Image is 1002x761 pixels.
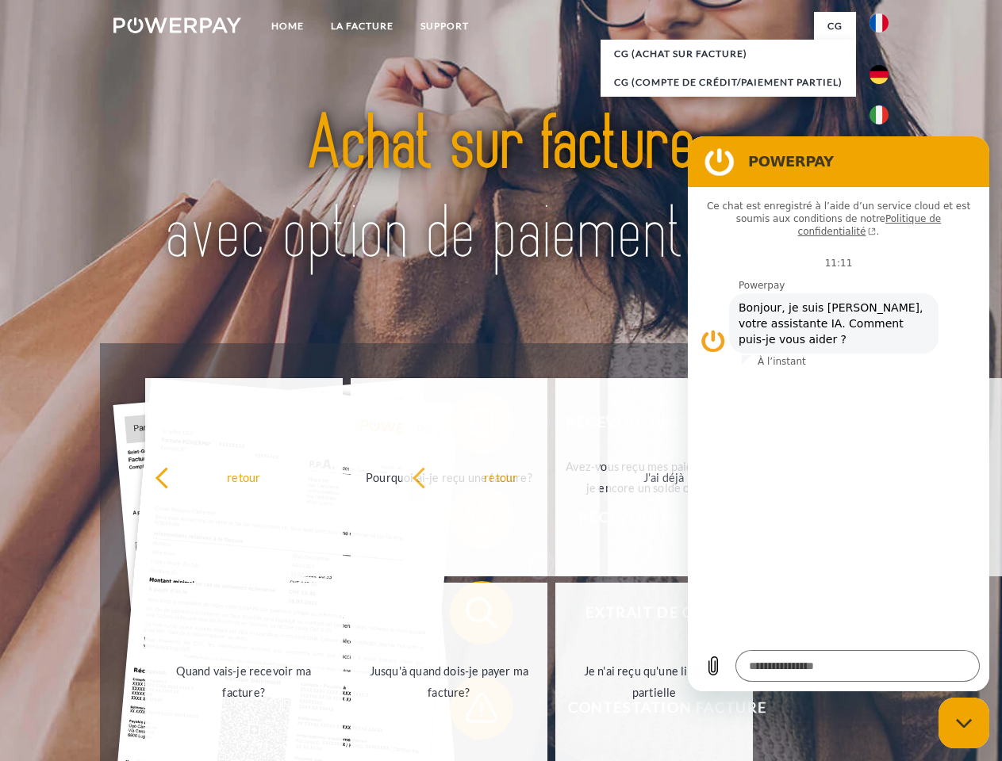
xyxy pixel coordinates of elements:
img: fr [870,13,889,33]
div: Pourquoi ai-je reçu une facture? [360,466,539,488]
div: retour [412,466,590,488]
a: CG (Compte de crédit/paiement partiel) [601,68,856,97]
div: J'ai déjà payé ma facture [617,466,796,488]
iframe: Fenêtre de messagerie [688,136,989,691]
a: Home [258,12,317,40]
img: it [870,105,889,124]
img: logo-powerpay-white.svg [113,17,241,33]
div: retour [155,466,333,488]
img: title-powerpay_fr.svg [152,76,850,304]
a: CG [814,12,856,40]
a: LA FACTURE [317,12,407,40]
div: Jusqu'à quand dois-je payer ma facture? [360,660,539,703]
img: de [870,65,889,84]
div: Je n'ai reçu qu'une livraison partielle [565,660,743,703]
a: Support [407,12,482,40]
a: CG (achat sur facture) [601,40,856,68]
div: Quand vais-je recevoir ma facture? [155,660,333,703]
iframe: Bouton de lancement de la fenêtre de messagerie, conversation en cours [939,698,989,748]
